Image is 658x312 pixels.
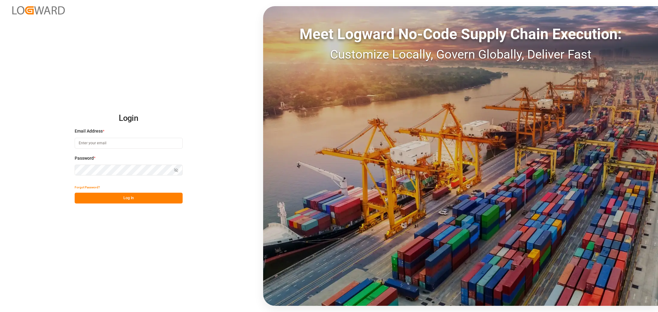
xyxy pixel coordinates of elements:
[263,23,658,45] div: Meet Logward No-Code Supply Chain Execution:
[75,155,94,162] span: Password
[263,45,658,64] div: Customize Locally, Govern Globally, Deliver Fast
[75,193,183,203] button: Log In
[75,138,183,149] input: Enter your email
[12,6,65,14] img: Logward_new_orange.png
[75,109,183,128] h2: Login
[75,182,100,193] button: Forgot Password?
[75,128,103,134] span: Email Address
